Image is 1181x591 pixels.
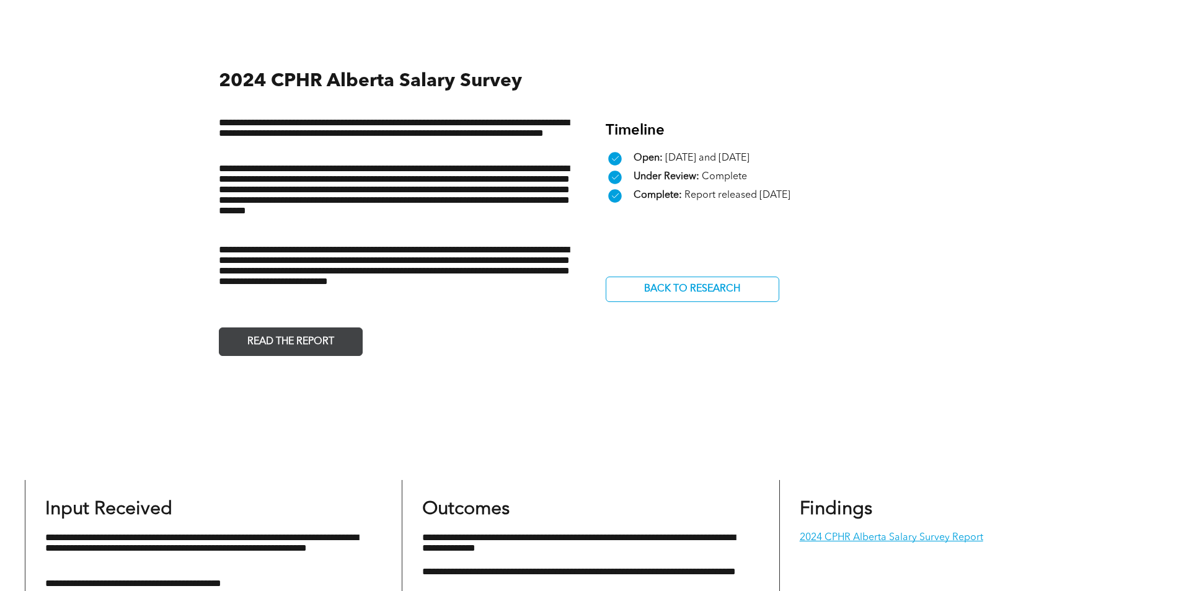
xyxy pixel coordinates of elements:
span: Complete [702,172,747,182]
span: Timeline [606,123,665,138]
span: Outcomes [422,500,510,518]
span: BACK TO RESEARCH [640,277,745,301]
span: READ THE REPORT [243,330,338,354]
span: Open: [634,153,663,163]
span: Under Review: [634,172,699,182]
a: READ THE REPORT [219,327,363,356]
span: Complete: [634,190,682,200]
a: BACK TO RESEARCH [606,277,779,302]
span: Input Received [45,500,172,518]
span: 2024 CPHR Alberta Salary Survey [219,72,522,91]
span: Findings [800,500,872,518]
a: 2024 CPHR Alberta Salary Survey Report [800,533,983,543]
span: [DATE] and [DATE] [665,153,750,163]
span: Report released [DATE] [684,190,790,200]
